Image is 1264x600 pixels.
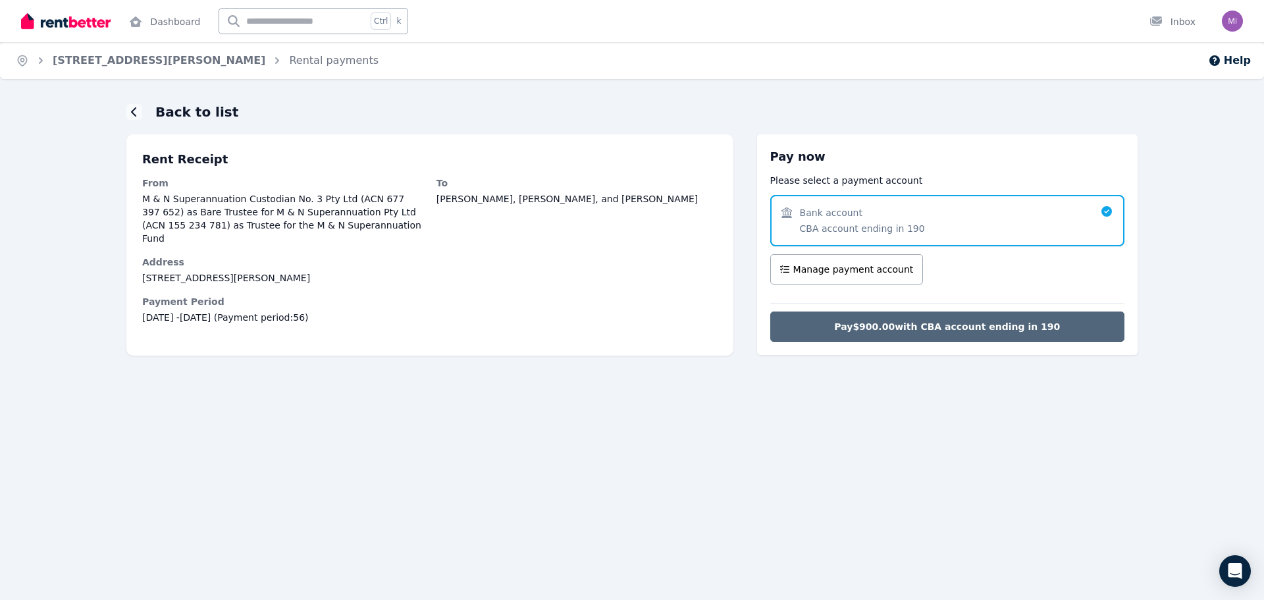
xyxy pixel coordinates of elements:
dt: Address [142,256,718,269]
dt: From [142,177,423,190]
span: [DATE] - [DATE] (Payment period: 56 ) [142,311,718,324]
dd: [STREET_ADDRESS][PERSON_NAME] [142,271,718,285]
span: Pay $900.00 with CBA account ending in 190 [834,320,1060,333]
div: Inbox [1149,15,1196,28]
button: Pay$900.00with CBA account ending in 190 [770,312,1124,342]
h1: Back to list [155,103,238,121]
a: Rental payments [289,54,379,67]
p: Rent Receipt [142,150,718,169]
span: CBA account ending in 190 [800,222,925,235]
p: Please select a payment account [770,174,1124,187]
span: Manage payment account [793,263,914,276]
dd: [PERSON_NAME], [PERSON_NAME], and [PERSON_NAME] [436,192,718,205]
button: Manage payment account [770,254,924,285]
a: [STREET_ADDRESS][PERSON_NAME] [53,54,265,67]
img: Mikaela Ball [1222,11,1243,32]
h3: Pay now [770,148,1124,166]
span: k [396,16,401,26]
span: Bank account [800,206,862,219]
img: RentBetter [21,11,111,31]
span: Ctrl [371,13,391,30]
dt: To [436,177,718,190]
button: Help [1208,53,1251,68]
div: Open Intercom Messenger [1219,555,1251,587]
dd: M & N Superannuation Custodian No. 3 Pty Ltd (ACN 677 397 652) as Bare Trustee for M & N Superann... [142,192,423,245]
dt: Payment Period [142,295,718,308]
